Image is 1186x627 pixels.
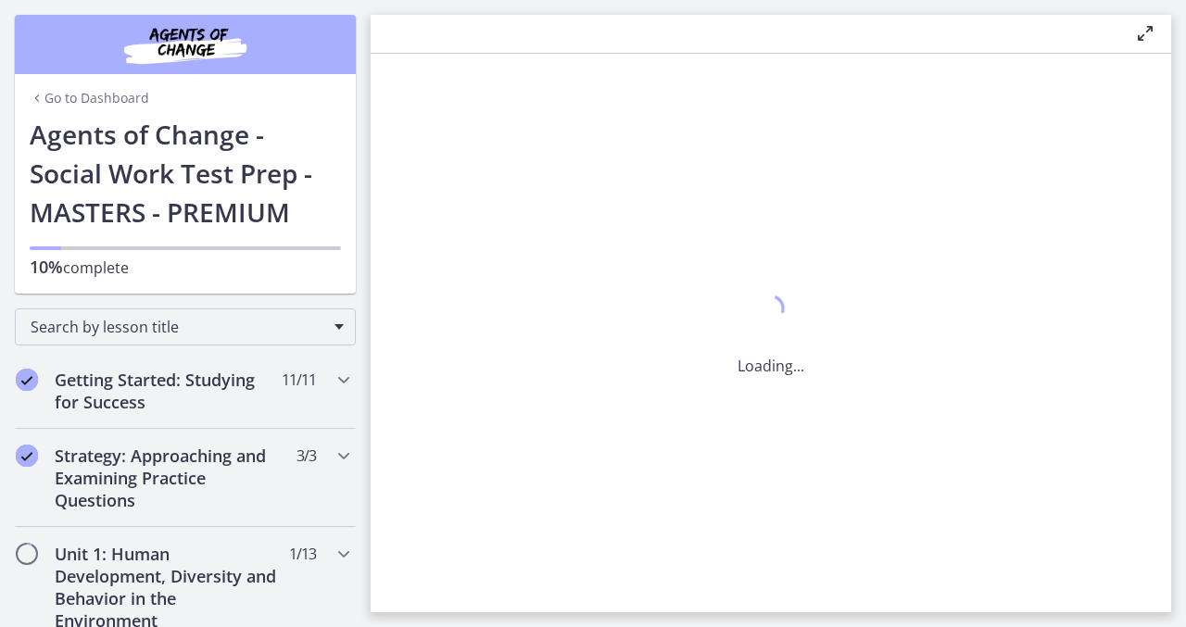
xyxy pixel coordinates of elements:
h2: Strategy: Approaching and Examining Practice Questions [55,445,281,511]
img: Agents of Change Social Work Test Prep [74,22,296,67]
p: Loading... [738,355,804,377]
span: 1 / 13 [289,543,316,565]
a: Go to Dashboard [30,89,149,107]
span: 3 / 3 [296,445,316,467]
i: Completed [16,445,38,467]
span: Search by lesson title [31,317,325,337]
i: Completed [16,369,38,391]
h1: Agents of Change - Social Work Test Prep - MASTERS - PREMIUM [30,115,341,232]
div: 1 [738,290,804,332]
p: complete [30,256,341,279]
span: 11 / 11 [282,369,316,391]
h2: Getting Started: Studying for Success [55,369,281,413]
div: Search by lesson title [15,308,356,345]
span: 10% [30,256,63,278]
